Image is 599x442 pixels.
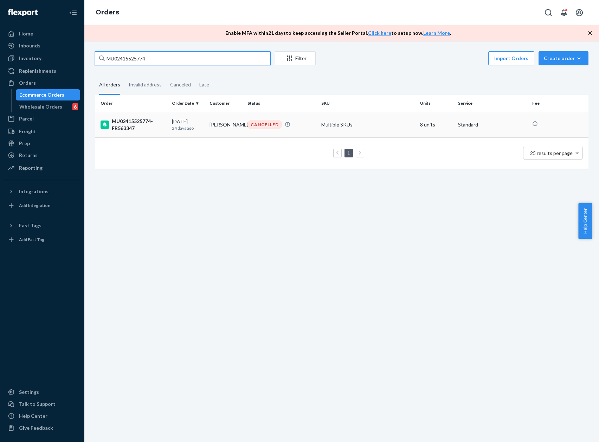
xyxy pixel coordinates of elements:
a: Help Center [4,410,80,422]
div: Wholesale Orders [19,103,62,110]
a: Freight [4,126,80,137]
a: Add Fast Tag [4,234,80,245]
button: Integrations [4,186,80,197]
td: Multiple SKUs [318,112,417,137]
div: Inventory [19,55,41,62]
th: Status [245,95,319,112]
div: Parcel [19,115,34,122]
a: Orders [96,8,119,16]
button: Open account menu [572,6,586,20]
div: Orders [19,79,36,86]
button: Import Orders [488,51,534,65]
th: Fee [529,95,588,112]
ol: breadcrumbs [90,2,125,23]
button: Open Search Box [541,6,555,20]
button: Open notifications [557,6,571,20]
a: Page 1 is your current page [346,150,352,156]
div: Create order [544,55,583,62]
div: Fast Tags [19,222,41,229]
th: SKU [318,95,417,112]
div: Freight [19,128,36,135]
div: Customer [210,100,242,106]
div: Ecommerce Orders [19,91,64,98]
button: Filter [275,51,316,65]
a: Returns [4,150,80,161]
button: Fast Tags [4,220,80,231]
div: Reporting [19,164,43,171]
a: Inbounds [4,40,80,51]
a: Add Integration [4,200,80,211]
th: Service [455,95,529,112]
a: Wholesale Orders6 [16,101,80,112]
div: Home [19,30,33,37]
a: Parcel [4,113,80,124]
a: Reporting [4,162,80,174]
td: 8 units [417,112,455,137]
a: Inventory [4,53,80,64]
div: All orders [99,76,120,95]
div: Replenishments [19,67,56,74]
a: Home [4,28,80,39]
div: Filter [275,55,315,62]
a: Replenishments [4,65,80,77]
div: Settings [19,389,39,396]
button: Help Center [578,203,592,239]
input: Search orders [95,51,271,65]
span: 25 results per page [530,150,573,156]
p: Standard [458,121,527,128]
div: Canceled [170,76,191,94]
div: Talk to Support [19,401,56,408]
p: 24 days ago [172,125,204,131]
a: Settings [4,386,80,398]
div: Add Fast Tag [19,236,44,242]
a: Talk to Support [4,398,80,410]
td: [PERSON_NAME] [207,112,245,137]
a: Learn More [423,30,450,36]
a: Prep [4,138,80,149]
button: Give Feedback [4,422,80,434]
p: Enable MFA within 21 days to keep accessing the Seller Portal. to setup now. . [225,30,451,37]
th: Units [417,95,455,112]
div: Returns [19,152,38,159]
div: CANCELLED [247,120,282,129]
th: Order Date [169,95,207,112]
img: Flexport logo [8,9,38,16]
a: Orders [4,77,80,89]
div: Prep [19,140,30,147]
button: Close Navigation [66,6,80,20]
div: 6 [72,103,78,110]
div: Add Integration [19,202,50,208]
div: Late [199,76,209,94]
div: Inbounds [19,42,40,49]
div: Give Feedback [19,424,53,431]
button: Create order [539,51,588,65]
th: Order [95,95,169,112]
div: Integrations [19,188,49,195]
div: MU02415525774-FR563347 [101,118,166,132]
div: [DATE] [172,118,204,131]
a: Ecommerce Orders [16,89,80,100]
div: Invalid address [129,76,162,94]
div: Help Center [19,412,47,420]
a: Click here [368,30,391,36]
